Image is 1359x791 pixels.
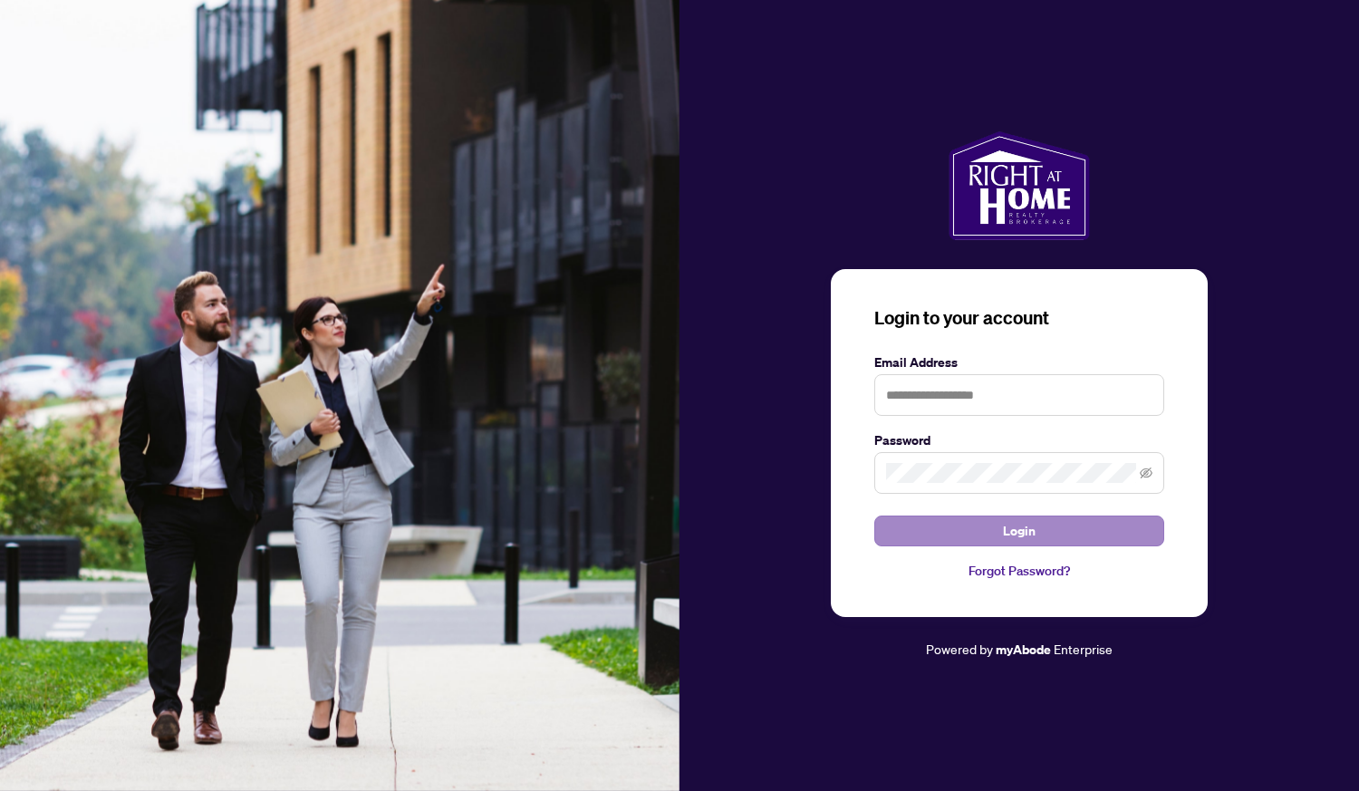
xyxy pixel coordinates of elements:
label: Password [874,430,1164,450]
img: ma-logo [949,131,1089,240]
label: Email Address [874,352,1164,372]
span: Login [1003,516,1036,545]
button: Login [874,516,1164,546]
h3: Login to your account [874,305,1164,331]
span: Enterprise [1054,641,1113,657]
span: Powered by [926,641,993,657]
a: Forgot Password? [874,561,1164,581]
a: myAbode [996,640,1051,660]
span: eye-invisible [1140,467,1152,479]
